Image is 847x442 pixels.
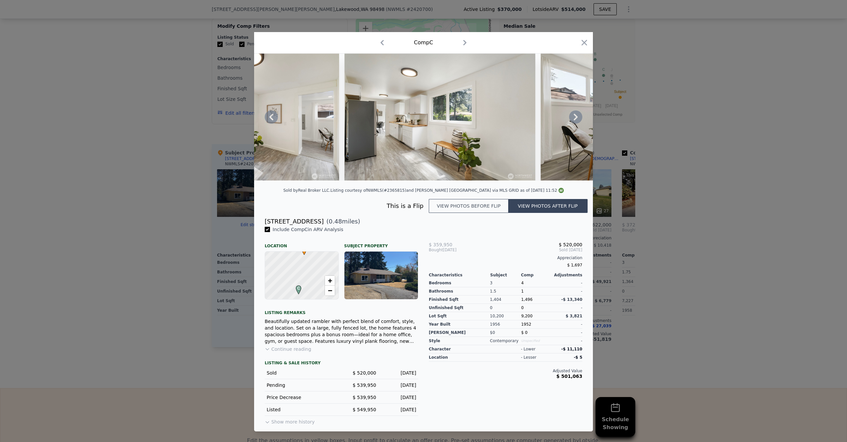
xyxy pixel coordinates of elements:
[521,287,552,296] div: 1
[267,382,336,388] div: Pending
[552,304,582,312] div: -
[567,263,582,267] span: $ 1,697
[429,296,490,304] div: Finished Sqft
[381,370,416,376] div: [DATE]
[552,272,582,278] div: Adjustments
[353,382,376,388] span: $ 539,950
[490,279,521,287] div: 3
[490,304,521,312] div: 0
[429,247,443,253] span: Bought
[552,329,582,337] div: -
[521,281,524,285] span: 4
[344,54,535,181] img: Property Img
[552,279,582,287] div: -
[490,312,521,320] div: 10,200
[521,330,527,335] span: $ 0
[429,320,490,329] div: Year Built
[429,337,490,345] div: Style
[552,320,582,329] div: -
[381,394,416,401] div: [DATE]
[294,285,298,289] div: C
[265,416,315,425] button: Show more history
[344,238,418,249] div: Subject Property
[429,255,582,261] div: Appreciation
[265,305,418,315] div: Listing remarks
[381,382,416,388] div: [DATE]
[265,217,324,226] div: [STREET_ADDRESS]
[521,355,536,360] div: - lesser
[521,272,552,278] div: Comp
[325,286,335,296] a: Zoom out
[429,279,490,287] div: Bedrooms
[265,318,418,344] div: Beautifully updated rambler with perfect blend of comfort, style, and location. Set on a large, f...
[429,345,490,353] div: character
[557,374,582,379] span: $ 501,063
[325,276,335,286] a: Zoom in
[521,297,532,302] span: 1,496
[329,218,342,225] span: 0.48
[414,39,433,47] div: Comp C
[294,285,303,291] span: C
[270,227,346,232] span: Include Comp C in ARV Analysis
[283,188,331,193] div: Sold by Real Broker LLC .
[429,199,508,213] button: View photos before flip
[558,188,564,193] img: NWMLS Logo
[328,276,332,285] span: +
[267,370,336,376] div: Sold
[381,406,416,413] div: [DATE]
[521,337,552,345] div: Unspecified
[521,305,524,310] span: 0
[353,407,376,412] span: $ 549,950
[324,217,360,226] span: ( miles)
[429,353,490,362] div: location
[429,312,490,320] div: Lot Sqft
[490,320,521,329] div: 1956
[521,346,535,352] div: - lower
[480,247,582,253] span: Sold [DATE]
[490,296,521,304] div: 1,404
[490,329,521,337] div: $0
[566,314,582,318] span: $ 3,821
[267,406,336,413] div: Listed
[353,395,376,400] span: $ 539,950
[490,287,521,296] div: 1.5
[490,272,521,278] div: Subject
[429,287,490,296] div: Bathrooms
[429,329,490,337] div: [PERSON_NAME]
[552,287,582,296] div: -
[521,314,532,318] span: 9,200
[265,201,429,211] div: This is a Flip
[267,394,336,401] div: Price Decrease
[429,368,582,374] div: Adjusted Value
[508,199,588,213] button: View photos after flip
[429,304,490,312] div: Unfinished Sqft
[331,188,564,193] div: Listing courtesy of NWMLS (#2365815) and [PERSON_NAME] [GEOGRAPHIC_DATA] via MLS GRID as of [DATE...
[490,337,521,345] div: Contemporary
[328,286,332,295] span: −
[265,238,339,249] div: Location
[353,370,376,376] span: $ 520,000
[552,337,582,345] div: -
[429,247,480,253] div: [DATE]
[521,320,552,329] div: 1952
[429,272,490,278] div: Characteristics
[574,355,582,360] span: -$ 5
[559,242,582,247] span: $ 520,000
[265,360,418,367] div: LISTING & SALE HISTORY
[561,297,582,302] span: -$ 13,340
[265,346,311,352] button: Continue reading
[541,54,731,181] img: Property Img
[561,347,582,351] span: -$ 11,110
[429,242,452,247] span: $ 359,950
